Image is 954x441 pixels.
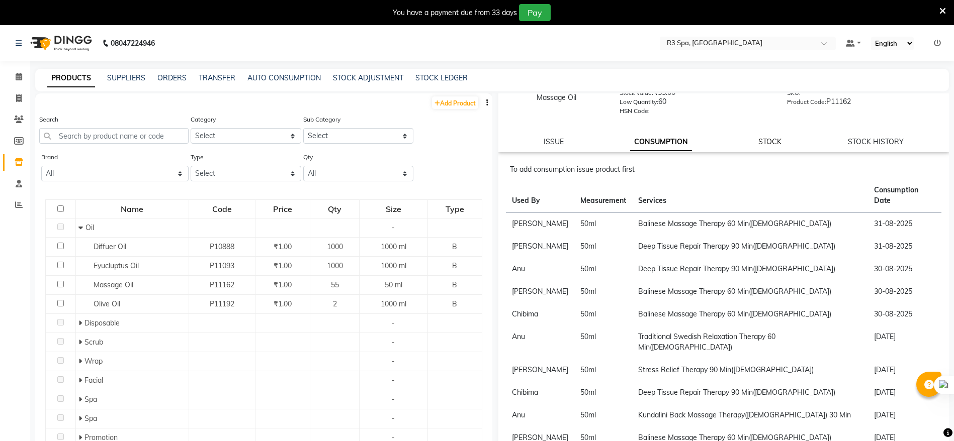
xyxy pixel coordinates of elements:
td: 50 [574,359,632,381]
td: 50 [574,280,632,303]
label: Sub Category [303,115,340,124]
a: TRANSFER [199,73,235,82]
td: 30-08-2025 [868,303,941,325]
span: B [452,242,457,251]
span: ml [588,365,596,374]
span: P11093 [210,261,234,270]
td: Anu [506,404,574,426]
a: STOCK HISTORY [848,137,904,146]
span: ₹1.00 [274,242,292,251]
span: ₹1.00 [274,280,292,289]
span: Eyucluptus Oil [94,261,139,270]
td: 50 [574,381,632,404]
span: Collapse Row [78,223,85,232]
img: logo [26,29,95,57]
span: Expand Row [78,414,84,423]
td: [PERSON_NAME] [506,359,574,381]
td: Deep Tissue Repair Therapy 90 Min([DEMOGRAPHIC_DATA]) [632,235,868,258]
span: B [452,261,457,270]
span: Diffuer Oil [94,242,126,251]
td: Balinese Massage Therapy 60 Min([DEMOGRAPHIC_DATA]) [632,280,868,303]
th: Consumption Date [868,179,941,212]
span: 1000 [327,242,343,251]
span: - [392,414,395,423]
span: ml [588,219,596,228]
input: Search by product name or code [39,128,189,144]
td: Balinese Massage Therapy 60 Min([DEMOGRAPHIC_DATA]) [632,212,868,236]
td: [PERSON_NAME] [506,212,574,236]
span: - [392,357,395,366]
td: Deep Tissue Repair Therapy 90 Min([DEMOGRAPHIC_DATA]) [632,258,868,280]
span: ml [588,242,596,251]
label: Low Quantity: [620,97,658,106]
label: Category [191,115,216,124]
span: Oil [85,223,94,232]
td: [DATE] [868,325,941,359]
th: Services [632,179,868,212]
span: Spa [84,414,97,423]
span: - [392,338,395,347]
a: Add Product [432,96,478,109]
div: Code [189,200,255,218]
label: Brand [41,153,58,162]
span: B [452,299,457,308]
label: Product Code: [787,97,826,106]
span: P11192 [210,299,234,308]
th: Measurement [574,179,632,212]
span: ml [588,264,596,273]
span: ml [588,332,596,341]
span: 1000 ml [381,261,406,270]
span: Expand Row [78,395,84,404]
a: SUPPLIERS [107,73,145,82]
td: 50 [574,212,632,236]
div: You have a payment due from 33 days [393,8,517,18]
label: Search [39,115,58,124]
span: Expand Row [78,357,84,366]
span: - [392,223,395,232]
a: ISSUE [544,137,564,146]
td: Stress Relief Therapy 90 Min([DEMOGRAPHIC_DATA]) [632,359,868,381]
span: Expand Row [78,338,84,347]
td: [DATE] [868,381,941,404]
span: 50 ml [385,280,402,289]
span: P10888 [210,242,234,251]
span: P11162 [210,280,234,289]
td: 31-08-2025 [868,212,941,236]
span: 55 [331,280,339,289]
td: Balinese Massage Therapy 60 Min([DEMOGRAPHIC_DATA]) [632,303,868,325]
div: Name [76,200,189,218]
a: ORDERS [157,73,187,82]
td: 50 [574,235,632,258]
td: [DATE] [868,404,941,426]
a: PRODUCTS [47,69,95,87]
div: Qty [310,200,359,218]
span: Wrap [84,357,103,366]
td: Chibima [506,381,574,404]
span: ml [588,287,596,296]
span: - [392,376,395,385]
span: Spa [84,395,97,404]
td: 50 [574,404,632,426]
td: 30-08-2025 [868,280,941,303]
label: Type [191,153,204,162]
span: ml [588,388,596,397]
span: 1000 ml [381,299,406,308]
td: 50 [574,325,632,359]
td: 50 [574,258,632,280]
div: Size [360,200,427,218]
td: Anu [506,258,574,280]
span: Disposable [84,318,120,327]
td: Anu [506,325,574,359]
div: 60 [620,96,771,111]
span: Expand Row [78,318,84,327]
div: P11162 [787,96,939,111]
th: Used By [506,179,574,212]
span: ₹1.00 [274,299,292,308]
div: To add consumption issue product first [510,164,942,175]
div: Type [428,200,482,218]
a: AUTO CONSUMPTION [247,73,321,82]
div: Massage Oil [508,92,605,103]
td: 30-08-2025 [868,258,941,280]
span: 2 [333,299,337,308]
td: [PERSON_NAME] [506,280,574,303]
